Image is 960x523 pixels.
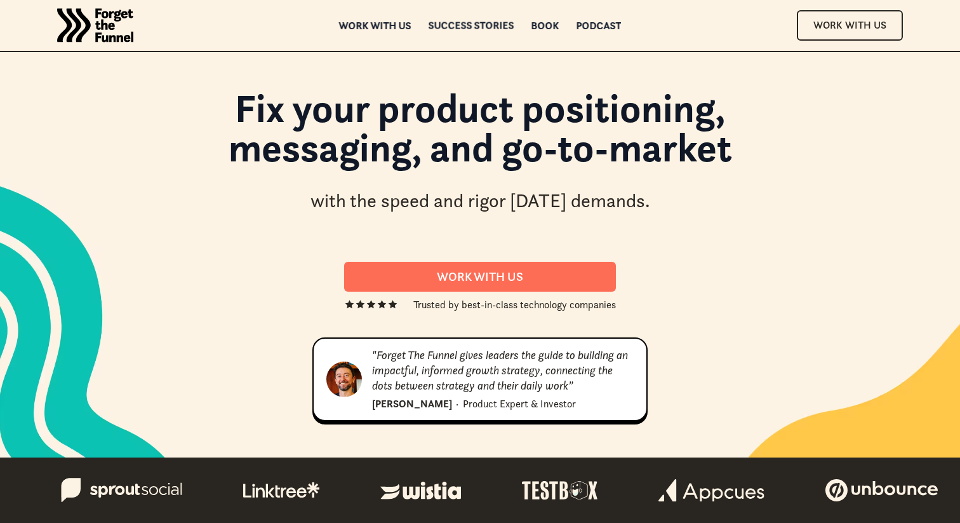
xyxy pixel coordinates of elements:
div: Work With us [359,269,601,284]
div: "Forget The Funnel gives leaders the guide to building an impactful, informed growth strategy, co... [372,348,634,393]
div: · [456,396,458,411]
a: Book [531,21,559,30]
h1: Fix your product positioning, messaging, and go-to-market [137,88,823,180]
div: Trusted by best-in-class technology companies [413,297,616,312]
a: Podcast [577,21,622,30]
div: [PERSON_NAME] [372,396,452,411]
div: Success Stories [429,20,514,29]
a: Work with us [339,21,411,30]
div: with the speed and rigor [DATE] demands. [310,188,650,214]
a: Work With us [344,262,616,292]
a: Success Stories [429,21,514,30]
div: Product Expert & Investor [463,396,576,411]
a: Work With Us [797,10,903,40]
